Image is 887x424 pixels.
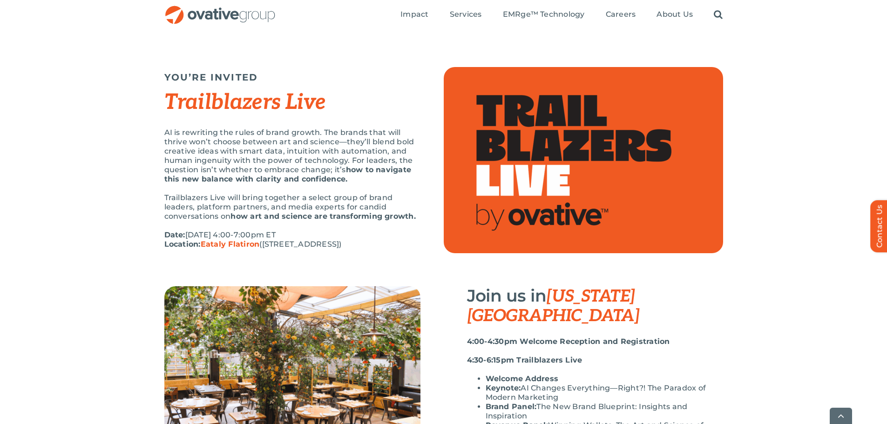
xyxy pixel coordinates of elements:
[400,10,428,19] span: Impact
[503,10,585,19] span: EMRge™ Technology
[164,230,185,239] strong: Date:
[467,356,582,364] strong: 4:30-6:15pm Trailblazers Live
[230,212,416,221] strong: how art and science are transforming growth.
[714,10,723,20] a: Search
[503,10,585,20] a: EMRge™ Technology
[164,193,420,221] p: Trailblazers Live will bring together a select group of brand leaders, platform partners, and med...
[164,165,412,183] strong: how to navigate this new balance with clarity and confidence.
[400,10,428,20] a: Impact
[486,384,723,402] li: AI Changes Everything—Right?! The Paradox of Modern Marketing
[657,10,693,19] span: About Us
[486,384,521,392] strong: Keynote:
[201,240,260,249] a: Eataly Flatiron
[657,10,693,20] a: About Us
[486,402,723,421] li: The New Brand Blueprint: Insights and Inspiration
[486,402,537,411] strong: Brand Panel:
[444,67,723,253] img: Top Image (2)
[164,72,420,83] h5: YOU’RE INVITED
[164,5,276,13] a: OG_Full_horizontal_RGB
[164,89,326,115] em: Trailblazers Live
[450,10,482,20] a: Services
[164,230,420,249] p: [DATE] 4:00-7:00pm ET ([STREET_ADDRESS])
[164,240,260,249] strong: Location:
[606,10,636,20] a: Careers
[467,286,640,326] span: [US_STATE][GEOGRAPHIC_DATA]
[164,128,420,184] p: AI is rewriting the rules of brand growth. The brands that will thrive won’t choose between art a...
[467,337,670,346] strong: 4:00-4:30pm Welcome Reception and Registration
[467,286,723,325] h3: Join us in
[450,10,482,19] span: Services
[606,10,636,19] span: Careers
[486,374,559,383] strong: Welcome Address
